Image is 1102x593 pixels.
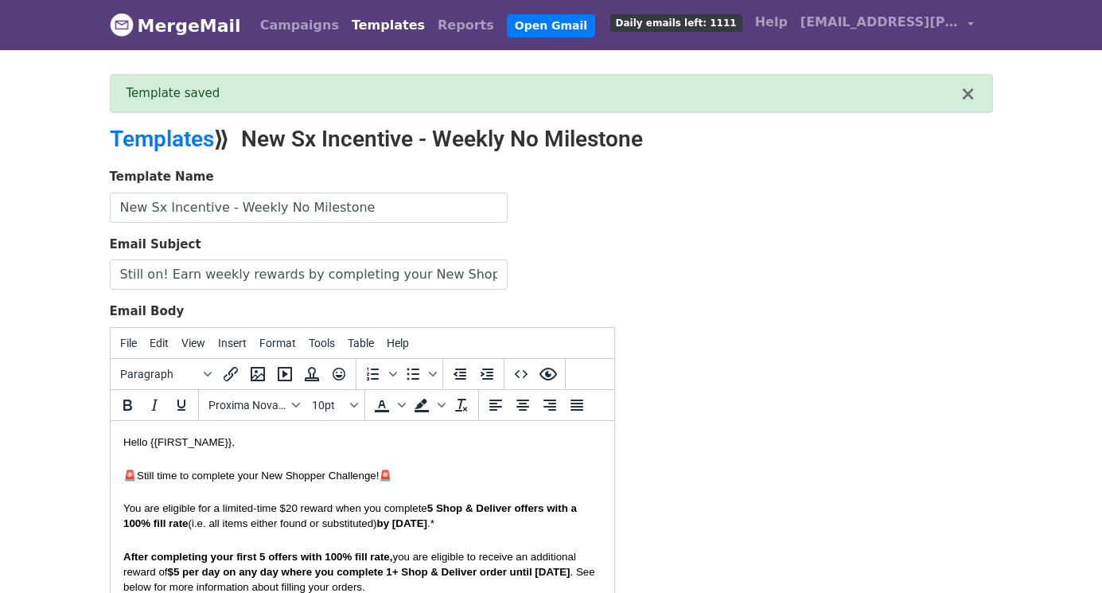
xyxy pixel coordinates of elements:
[610,14,742,32] span: Daily emails left: 1111
[309,337,335,349] span: Tools
[13,193,494,267] span: In the example below, a Dasher completed 5 Shop & Deliver offers with 100% fill rate by [DATE] an...
[181,337,205,349] span: View
[110,9,241,42] a: MergeMail
[141,392,168,419] button: Italic
[114,392,141,419] button: Bold
[448,392,475,419] button: Clear formatting
[127,84,960,103] div: Template saved
[800,13,960,32] span: [EMAIL_ADDRESS][PERSON_NAME][DOMAIN_NAME]
[508,361,535,388] button: Source code
[218,337,247,349] span: Insert
[217,361,244,388] button: Insert/edit link
[259,337,296,349] span: Format
[208,399,286,412] span: Proxima Nova,sans-serif
[368,392,408,419] div: Text color
[431,10,500,41] a: Reports
[114,361,217,388] button: Blocks
[150,337,169,349] span: Edit
[535,361,562,388] button: Preview
[387,337,409,349] span: Help
[110,236,201,254] label: Email Subject
[110,126,214,152] a: Templates
[408,392,448,419] div: Background color
[312,399,347,412] span: 10pt
[563,392,590,419] button: Justify
[120,337,137,349] span: File
[120,368,198,380] span: Paragraph
[168,392,195,419] button: Underline
[325,361,352,388] button: Emoticons
[482,392,509,419] button: Align left
[604,6,749,38] a: Daily emails left: 1111
[254,10,345,41] a: Campaigns
[110,302,185,321] label: Email Body
[507,14,595,37] a: Open Gmail
[473,361,500,388] button: Increase indent
[749,6,794,38] a: Help
[1022,517,1102,593] iframe: Chat Widget
[509,392,536,419] button: Align center
[202,392,306,419] button: Fonts
[298,361,325,388] button: Insert template
[360,361,399,388] div: Numbered list
[399,361,439,388] div: Bullet list
[110,13,134,37] img: MergeMail logo
[794,6,980,44] a: [EMAIL_ADDRESS][PERSON_NAME][DOMAIN_NAME]
[536,392,563,419] button: Align right
[110,126,691,153] h2: ⟫ New Sx Incentive - Weekly No Milestone
[110,168,214,186] label: Template Name
[306,392,361,419] button: Font sizes
[345,10,431,41] a: Templates
[271,361,298,388] button: Insert/edit media
[446,361,473,388] button: Decrease indent
[244,361,271,388] button: Insert/edit image
[348,337,374,349] span: Table
[960,84,975,103] button: ×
